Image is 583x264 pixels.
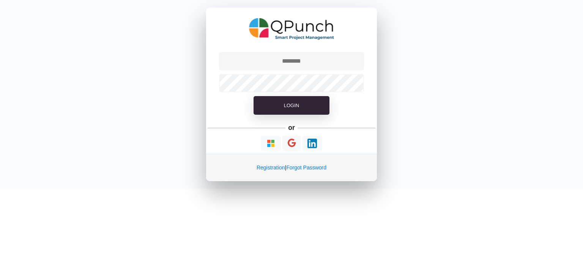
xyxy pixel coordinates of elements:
a: Registration [257,164,285,171]
span: Login [284,103,299,108]
button: Continue With LinkedIn [302,136,322,151]
img: QPunch [249,15,334,43]
img: Loading... [266,139,276,148]
h5: or [287,122,296,133]
a: Forgot Password [286,164,326,171]
button: Continue With Google [282,136,301,151]
button: Continue With Microsoft Azure [261,136,281,151]
button: Login [254,96,329,115]
div: | [206,154,377,181]
img: Loading... [307,139,317,148]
